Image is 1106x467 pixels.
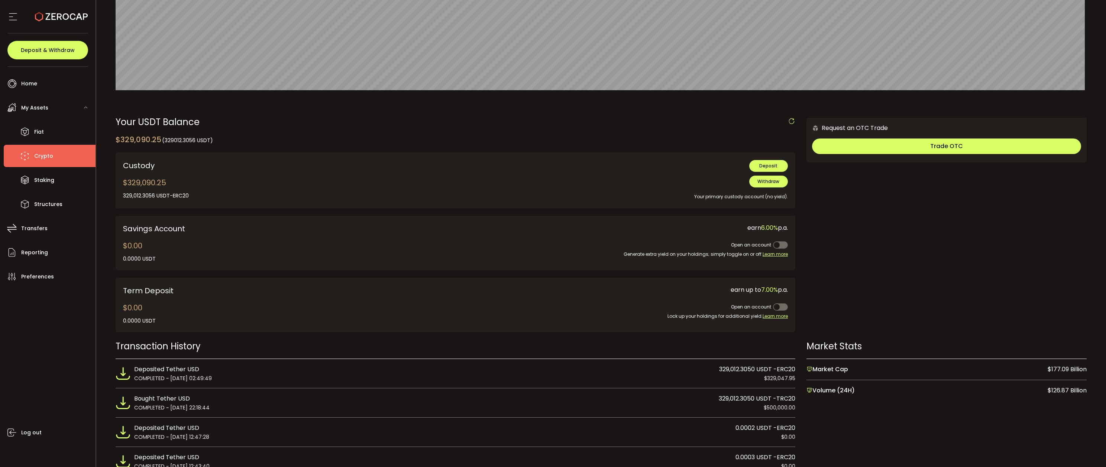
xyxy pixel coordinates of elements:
span: COMPLETED ~ [DATE] 12:47:28 [134,433,209,441]
span: 329,012.3050 USDT -TRC20 [719,394,795,404]
span: Learn more [763,251,788,257]
div: Request an OTC Trade [806,123,888,133]
span: Reporting [21,247,48,258]
div: $329,090.25 [123,177,189,200]
span: $0.00 [781,433,795,441]
div: $0.00 [123,240,156,263]
span: Log out [21,427,42,438]
img: 6nGpN7MZ9FLuBP83NiajKbTRY4UzlzQtBKtCrLLspmCkSvCZHBKvY3NxgQaT5JnOQREvtQ257bXeeSTueZfAPizblJ+Fe8JwA... [812,125,819,131]
span: Fiat [34,127,44,137]
span: Structures [34,199,62,210]
span: My Assets [21,102,48,113]
div: Savings Account [123,223,450,234]
iframe: Chat Widget [1069,431,1106,467]
button: Deposit & Withdraw [7,41,88,59]
button: Deposit [749,160,788,172]
span: Bought Tether USD [134,394,190,404]
span: Open an account [731,304,771,310]
span: 329,012.3050 USDT -ERC20 [719,365,795,374]
span: 0.0002 USDT -ERC20 [735,423,795,433]
span: Staking [34,175,54,186]
span: COMPLETED ~ [DATE] 22:18:44 [134,404,210,412]
div: Custody [123,160,389,171]
div: Lock up your holdings for additional yield. [400,313,788,320]
div: 0.0000 USDT [123,317,156,325]
span: Transfers [21,223,48,234]
span: $126.87 Billion [1048,386,1087,395]
div: Your USDT Balance [116,118,795,127]
span: Home [21,78,37,89]
button: Withdraw [749,176,788,187]
div: $329,090.25 [116,134,213,145]
span: $177.09 Billion [1048,365,1087,374]
span: (329012.3056 USDT) [162,137,213,144]
span: Crypto [34,151,53,161]
div: Market Stats [806,340,1087,353]
div: Term Deposit [123,285,389,296]
span: Withdraw [757,178,779,184]
div: Transaction History [116,340,795,353]
span: Deposit [759,163,777,169]
div: Your primary custody account (no yield). [400,187,788,200]
span: COMPLETED ~ [DATE] 02:49:49 [134,374,212,382]
span: Deposited Tether USD [134,453,199,462]
span: Deposited Tether USD [134,423,199,433]
span: earn p.a. [747,223,788,232]
span: Deposit & Withdraw [21,48,75,53]
span: Deposited Tether USD [134,365,199,374]
span: Market Cap [806,365,848,374]
span: $329,047.95 [764,374,795,382]
span: 6.00% [761,223,778,232]
span: Preferences [21,271,54,282]
span: 0.0003 USDT -ERC20 [735,453,795,462]
span: Trade OTC [930,142,963,150]
span: Open an account [731,242,771,248]
div: $0.00 [123,302,156,325]
button: Trade OTC [812,138,1081,154]
div: 0.0000 USDT [123,255,156,263]
span: 7.00% [761,285,778,294]
span: earn up to p.a. [731,285,788,294]
div: 329,012.3056 USDT-ERC20 [123,192,189,200]
div: Generate extra yield on your holdings; simply toggle on or off. [461,251,788,258]
span: $500,000.00 [764,404,795,412]
span: Learn more [763,313,788,319]
span: Volume (24H) [806,386,855,395]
